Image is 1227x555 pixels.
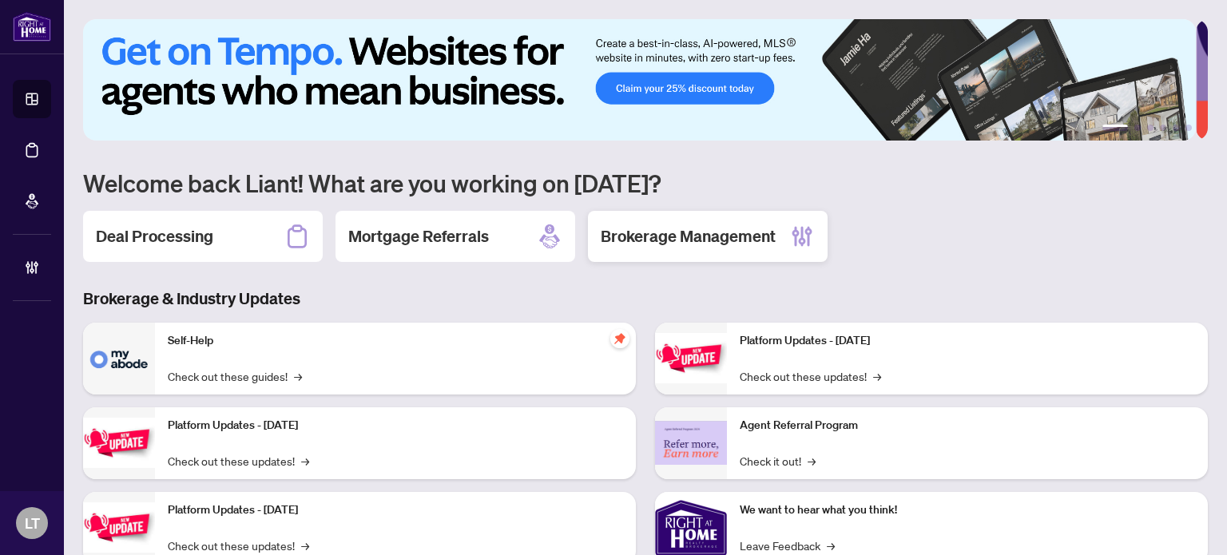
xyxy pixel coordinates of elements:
[301,452,309,470] span: →
[294,367,302,385] span: →
[1147,125,1154,131] button: 3
[655,333,727,383] img: Platform Updates - June 23, 2025
[1163,499,1211,547] button: Open asap
[348,225,489,248] h2: Mortgage Referrals
[873,367,881,385] span: →
[25,512,40,534] span: LT
[301,537,309,554] span: →
[740,501,1195,519] p: We want to hear what you think!
[168,332,623,350] p: Self-Help
[168,367,302,385] a: Check out these guides!→
[96,225,213,248] h2: Deal Processing
[1185,125,1192,131] button: 6
[601,225,776,248] h2: Brokerage Management
[83,168,1208,198] h1: Welcome back Liant! What are you working on [DATE]?
[168,452,309,470] a: Check out these updates!→
[83,323,155,394] img: Self-Help
[1102,125,1128,131] button: 1
[83,502,155,553] img: Platform Updates - July 21, 2025
[740,537,835,554] a: Leave Feedback→
[83,418,155,468] img: Platform Updates - September 16, 2025
[827,537,835,554] span: →
[740,332,1195,350] p: Platform Updates - [DATE]
[740,367,881,385] a: Check out these updates!→
[740,417,1195,434] p: Agent Referral Program
[83,19,1196,141] img: Slide 0
[13,12,51,42] img: logo
[168,417,623,434] p: Platform Updates - [DATE]
[610,329,629,348] span: pushpin
[1173,125,1179,131] button: 5
[740,452,816,470] a: Check it out!→
[1160,125,1166,131] button: 4
[1134,125,1141,131] button: 2
[83,287,1208,310] h3: Brokerage & Industry Updates
[808,452,816,470] span: →
[168,501,623,519] p: Platform Updates - [DATE]
[168,537,309,554] a: Check out these updates!→
[655,421,727,465] img: Agent Referral Program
